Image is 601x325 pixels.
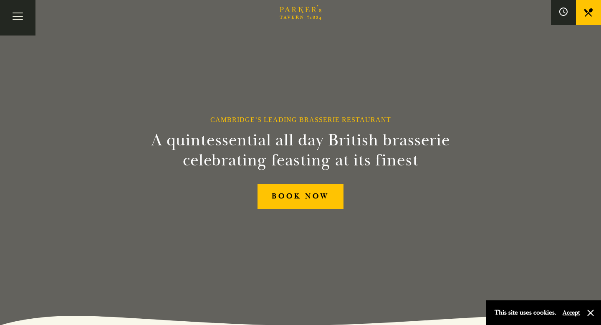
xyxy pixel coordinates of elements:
button: Close and accept [586,309,595,317]
p: This site uses cookies. [495,307,556,319]
h1: Cambridge’s Leading Brasserie Restaurant [210,116,391,124]
h2: A quintessential all day British brasserie celebrating feasting at its finest [110,130,491,170]
a: BOOK NOW [258,184,343,209]
button: Accept [563,309,580,317]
